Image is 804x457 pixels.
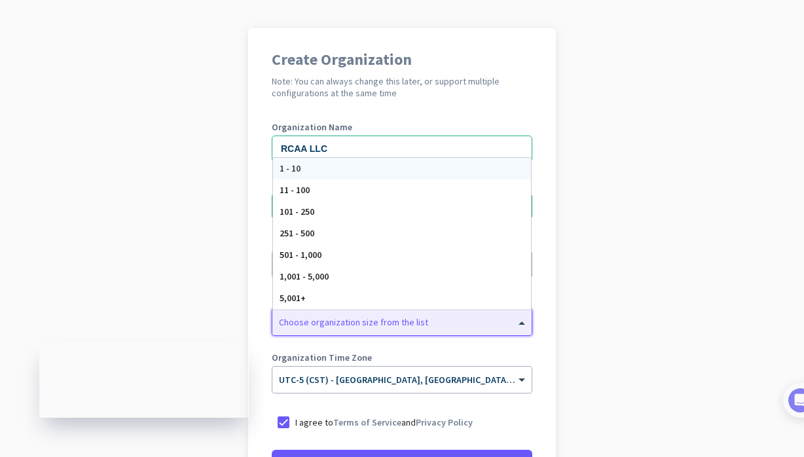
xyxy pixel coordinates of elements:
span: 101 - 250 [280,206,314,217]
h2: Note: You can always change this later, or support multiple configurations at the same time [272,75,532,99]
input: What is the name of your organization? [272,136,532,162]
span: 1 - 10 [280,162,301,174]
p: I agree to and [295,416,473,429]
iframe: Insightful Status [39,342,249,418]
label: Phone Number [272,180,532,189]
span: 501 - 1,000 [280,249,321,261]
div: Options List [273,158,531,309]
a: Terms of Service [333,416,401,428]
span: 1,001 - 5,000 [280,270,329,282]
label: Organization Size (Optional) [272,295,532,304]
label: Organization Name [272,122,532,132]
h1: Create Organization [272,52,532,67]
span: 5,001+ [280,292,306,304]
input: 201-555-0123 [272,193,532,219]
span: 11 - 100 [280,184,310,196]
label: Organization Time Zone [272,353,532,362]
span: 251 - 500 [280,227,314,239]
a: Privacy Policy [416,416,473,428]
label: Organization language [272,238,367,247]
